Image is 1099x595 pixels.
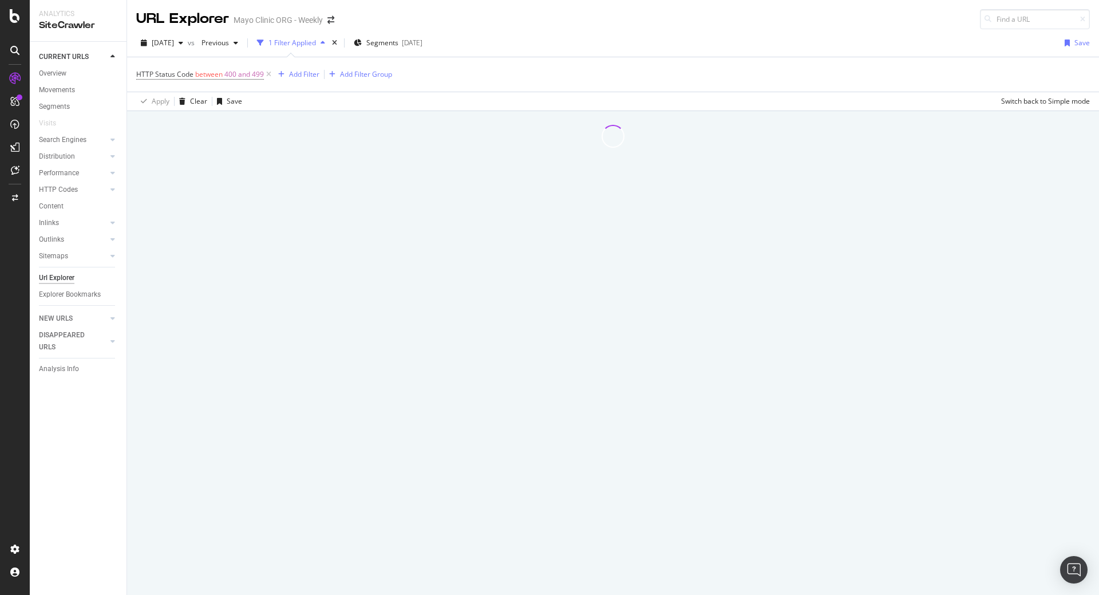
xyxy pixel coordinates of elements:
[39,217,59,229] div: Inlinks
[39,184,107,196] a: HTTP Codes
[136,69,193,79] span: HTTP Status Code
[340,69,392,79] div: Add Filter Group
[980,9,1090,29] input: Find a URL
[39,234,64,246] div: Outlinks
[39,363,79,375] div: Analysis Info
[136,92,169,111] button: Apply
[39,313,73,325] div: NEW URLS
[197,38,229,48] span: Previous
[39,272,74,284] div: Url Explorer
[39,313,107,325] a: NEW URLS
[39,101,70,113] div: Segments
[136,34,188,52] button: [DATE]
[188,38,197,48] span: vs
[195,69,223,79] span: between
[227,96,242,106] div: Save
[39,101,118,113] a: Segments
[349,34,427,52] button: Segments[DATE]
[39,19,117,32] div: SiteCrawler
[224,66,264,82] span: 400 and 499
[39,151,75,163] div: Distribution
[136,9,229,29] div: URL Explorer
[39,84,75,96] div: Movements
[39,84,118,96] a: Movements
[39,329,107,353] a: DISAPPEARED URLS
[39,234,107,246] a: Outlinks
[175,92,207,111] button: Clear
[252,34,330,52] button: 1 Filter Applied
[234,14,323,26] div: Mayo Clinic ORG - Weekly
[39,167,79,179] div: Performance
[212,92,242,111] button: Save
[39,68,118,80] a: Overview
[402,38,422,48] div: [DATE]
[39,167,107,179] a: Performance
[39,329,97,353] div: DISAPPEARED URLS
[1060,556,1088,584] div: Open Intercom Messenger
[39,9,117,19] div: Analytics
[1060,34,1090,52] button: Save
[39,117,56,129] div: Visits
[268,38,316,48] div: 1 Filter Applied
[39,250,68,262] div: Sitemaps
[39,217,107,229] a: Inlinks
[39,200,64,212] div: Content
[39,151,107,163] a: Distribution
[1001,96,1090,106] div: Switch back to Simple mode
[39,51,107,63] a: CURRENT URLS
[39,68,66,80] div: Overview
[1074,38,1090,48] div: Save
[39,184,78,196] div: HTTP Codes
[289,69,319,79] div: Add Filter
[997,92,1090,111] button: Switch back to Simple mode
[274,68,319,81] button: Add Filter
[39,117,68,129] a: Visits
[39,51,89,63] div: CURRENT URLS
[152,38,174,48] span: 2025 Aug. 13th
[39,134,107,146] a: Search Engines
[39,200,118,212] a: Content
[327,16,334,24] div: arrow-right-arrow-left
[325,68,392,81] button: Add Filter Group
[366,38,398,48] span: Segments
[39,250,107,262] a: Sitemaps
[39,363,118,375] a: Analysis Info
[39,289,101,301] div: Explorer Bookmarks
[330,37,339,49] div: times
[152,96,169,106] div: Apply
[39,289,118,301] a: Explorer Bookmarks
[39,134,86,146] div: Search Engines
[190,96,207,106] div: Clear
[197,34,243,52] button: Previous
[39,272,118,284] a: Url Explorer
